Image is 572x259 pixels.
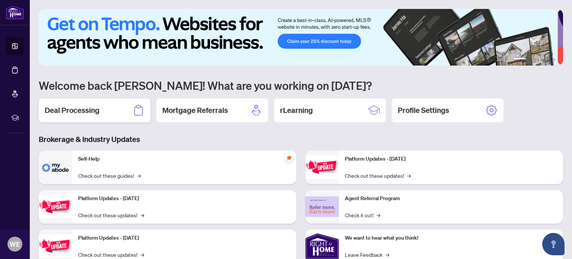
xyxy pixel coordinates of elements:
a: Check out these updates!→ [345,171,411,180]
img: Agent Referral Program [305,196,339,217]
span: pushpin [285,154,293,162]
a: Check out these updates!→ [78,211,144,219]
p: Platform Updates - [DATE] [345,155,557,163]
p: Self-Help [78,155,290,163]
h2: Profile Settings [398,105,449,116]
button: 2 [529,58,532,61]
button: 3 [535,58,538,61]
img: Platform Updates - September 16, 2025 [39,195,72,218]
a: Check it out!→ [345,211,380,219]
h2: Mortgage Referrals [162,105,228,116]
button: 5 [547,58,550,61]
h2: Deal Processing [45,105,99,116]
img: Platform Updates - July 21, 2025 [39,234,72,258]
span: → [137,171,141,180]
a: Check out these updates!→ [78,250,144,259]
p: Platform Updates - [DATE] [78,195,290,203]
img: Slide 0 [39,9,557,66]
img: logo [6,6,24,19]
button: 6 [553,58,556,61]
p: Platform Updates - [DATE] [78,234,290,242]
span: WE [10,239,20,249]
h3: Brokerage & Industry Updates [39,134,563,145]
a: Leave Feedback→ [345,250,389,259]
button: Open asap [542,233,565,255]
button: 1 [514,58,526,61]
h1: Welcome back [PERSON_NAME]! What are you working on [DATE]? [39,78,563,92]
span: → [140,250,144,259]
h2: rLearning [280,105,313,116]
p: We want to hear what you think! [345,234,557,242]
p: Agent Referral Program [345,195,557,203]
a: Check out these guides!→ [78,171,141,180]
span: → [407,171,411,180]
span: → [385,250,389,259]
button: 4 [541,58,544,61]
span: → [376,211,380,219]
span: → [140,211,144,219]
img: Self-Help [39,151,72,184]
img: Platform Updates - June 23, 2025 [305,155,339,179]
